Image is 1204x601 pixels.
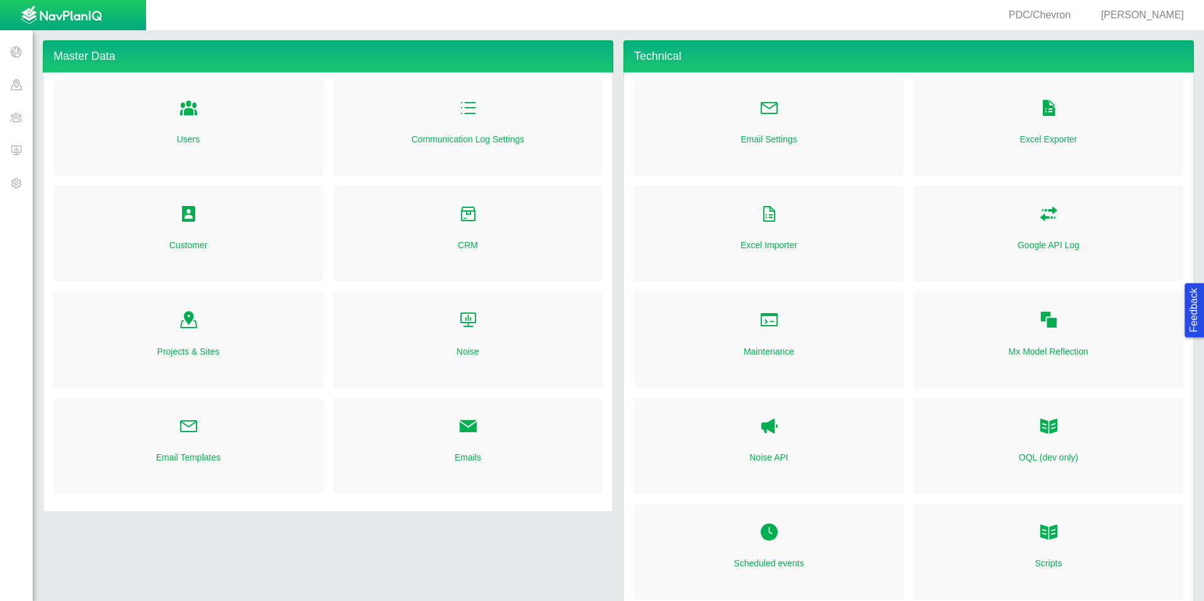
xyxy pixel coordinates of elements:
div: Folder Open Icon Email Settings [634,80,904,176]
a: Excel Exporter [1019,133,1077,146]
a: Folder Open Icon [759,519,779,547]
a: Folder Open Icon [1039,201,1059,229]
div: Folder Open Icon Emails [333,398,603,494]
a: Customer [169,239,208,251]
div: Folder Open Icon Scripts [914,504,1183,600]
a: Scheduled events [734,557,804,570]
span: PDC/Chevron [1009,9,1071,20]
div: Folder Open Icon Noise [333,292,603,387]
div: Folder Open Icon Email Templates [54,398,323,494]
a: Email Settings [741,133,797,146]
h4: Master Data [43,40,613,72]
a: Folder Open Icon [458,413,478,441]
a: Communication Log Settings [412,133,525,146]
div: Folder Open Icon Mx Model Reflection [914,292,1183,387]
a: Folder Open Icon [179,413,198,441]
a: CRM [458,239,478,251]
a: Folder Open Icon [759,307,779,335]
div: Folder Open Icon Maintenance [634,292,904,387]
a: Excel Importer [741,239,797,251]
a: Folder Open Icon [1039,307,1059,335]
a: Emails [455,451,481,464]
div: Folder Open Icon Communication Log Settings [333,80,603,176]
a: Folder Open Icon [179,95,198,123]
div: Folder Open Icon CRM [333,186,603,282]
a: Email Templates [156,451,220,464]
a: Folder Open Icon [759,201,779,229]
a: Noise [457,345,479,358]
a: Folder Open Icon [179,201,198,229]
a: Maintenance [744,345,794,358]
a: OQL [1039,413,1059,441]
div: [PERSON_NAME] [1086,8,1189,23]
div: Folder Open Icon Excel Exporter [914,80,1183,176]
a: Folder Open Icon [1039,95,1059,123]
a: Folder Open Icon [458,201,478,229]
div: Folder Open Icon Projects & Sites [54,292,323,387]
a: Folder Open Icon [458,95,478,123]
a: Folder Open Icon [179,307,198,335]
a: Noise API [749,451,788,464]
img: UrbanGroupSolutionsTheme$USG_Images$logo.png [21,6,102,26]
a: Noise API [759,413,779,441]
div: Folder Open Icon Users [54,80,323,176]
button: Feedback [1184,283,1204,337]
div: OQL OQL (dev only) [914,398,1183,494]
a: Projects & Sites [157,345,220,358]
a: Google API Log [1018,239,1079,251]
div: Folder Open Icon Google API Log [914,186,1183,282]
a: Scripts [1035,557,1062,570]
h4: Technical [623,40,1194,72]
a: Mx Model Reflection [1009,345,1089,358]
a: Folder Open Icon [458,307,478,335]
div: Folder Open Icon Customer [54,186,323,282]
div: Noise API Noise API [634,398,904,494]
a: OQL (dev only) [1019,451,1078,464]
a: Users [177,133,200,146]
div: Folder Open Icon Scheduled events [634,504,904,600]
a: Folder Open Icon [1039,519,1059,547]
a: Folder Open Icon [759,95,779,123]
div: Folder Open Icon Excel Importer [634,186,904,282]
span: [PERSON_NAME] [1101,9,1184,20]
